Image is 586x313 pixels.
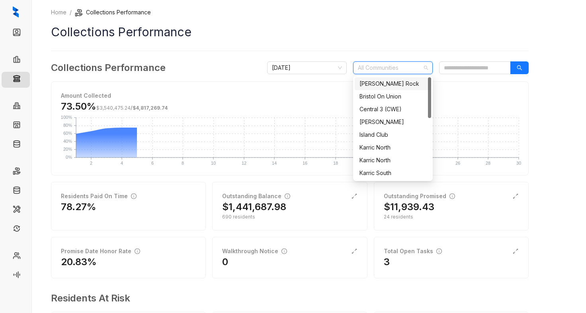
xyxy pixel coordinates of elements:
li: Team [2,249,30,265]
text: 20% [63,147,72,152]
div: Outstanding Balance [222,192,290,201]
div: 690 residents [222,213,357,220]
div: Bristol On Union [355,90,431,103]
span: $4,817,269.74 [133,105,168,111]
li: Collections [2,72,30,88]
div: Central 3 (CWE) [355,103,431,116]
text: 10 [211,161,216,165]
div: Karric South [355,167,431,179]
span: September 2025 [272,62,342,74]
h2: $11,939.43 [384,201,434,213]
div: Walkthrough Notice [222,247,287,256]
div: Karric North [355,154,431,167]
span: search [517,65,522,71]
text: 0% [66,155,72,159]
li: Leads [2,26,30,41]
span: expand-alt [351,193,357,199]
div: Promise Date Honor Rate [61,247,140,256]
li: Units [2,118,30,134]
text: 80% [63,123,72,128]
a: Home [49,8,68,17]
li: Leasing [2,53,30,69]
div: Island Club [355,128,431,141]
div: Central 3 (CWE) [359,105,426,114]
div: Residents Paid On Time [61,192,137,201]
div: Karric North [355,141,431,154]
li: Communities [2,99,30,115]
span: info-circle [436,248,442,254]
h2: $1,441,687.98 [222,201,286,213]
li: Maintenance [2,203,30,219]
text: 100% [61,115,72,120]
span: $3,540,475.24 [96,105,131,111]
span: info-circle [131,193,137,199]
span: info-circle [281,248,287,254]
li: Rent Collections [2,164,30,180]
h3: 73.50% [61,100,168,113]
text: 6 [151,161,154,165]
div: Bristol On Union [359,92,426,101]
li: Renewals [2,222,30,238]
div: Total Open Tasks [384,247,442,256]
span: info-circle [449,193,455,199]
div: Outstanding Promised [384,192,455,201]
div: Delmar [355,116,431,128]
h2: 20.83% [61,256,97,268]
h2: 78.27% [61,201,96,213]
text: 4 [121,161,123,165]
li: Move Outs [2,183,30,199]
text: 8 [182,161,184,165]
text: 14 [272,161,277,165]
text: 12 [242,161,246,165]
span: info-circle [285,193,290,199]
img: logo [13,6,19,18]
text: 2 [90,161,92,165]
text: 60% [63,131,72,136]
h2: 3 [384,256,390,268]
div: [PERSON_NAME] [359,118,426,126]
text: 40% [63,139,72,144]
div: Karric North [359,156,426,165]
li: Knowledge [2,137,30,153]
div: [PERSON_NAME] Rock [359,79,426,88]
li: Voice AI [2,268,30,284]
text: 28 [486,161,490,165]
h2: 0 [222,256,228,268]
text: 26 [455,161,460,165]
div: Island Club [359,130,426,139]
strong: Amount Collected [61,92,111,99]
span: expand-alt [351,248,357,254]
text: 30 [516,161,521,165]
div: Brant Rock [355,77,431,90]
div: Karric South [359,169,426,177]
div: 24 residents [384,213,519,220]
h3: Residents At Risk [51,291,522,305]
li: Collections Performance [75,8,151,17]
span: / [96,105,168,111]
text: 18 [333,161,338,165]
text: 16 [303,161,307,165]
span: expand-alt [512,193,519,199]
h1: Collections Performance [51,23,529,41]
span: info-circle [135,248,140,254]
h3: Collections Performance [51,61,166,75]
div: Karric North [359,143,426,152]
span: expand-alt [512,248,519,254]
li: / [70,8,72,17]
